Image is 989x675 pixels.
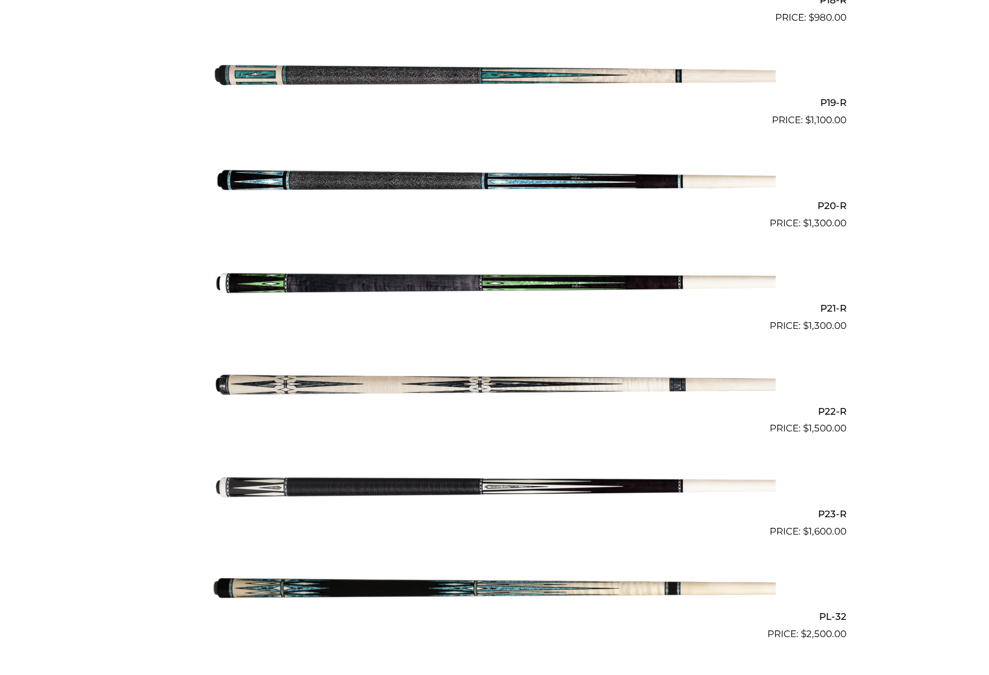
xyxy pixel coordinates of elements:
bdi: 1,100.00 [805,114,846,125]
img: P22-R [213,338,776,431]
a: P22-R $1,500.00 [143,338,846,436]
h2: P23-R [143,503,846,524]
span: $ [805,114,811,125]
a: P19-R $1,100.00 [143,30,846,128]
span: $ [801,628,806,639]
span: $ [803,217,809,229]
span: $ [803,423,809,434]
span: $ [803,526,809,537]
bdi: 980.00 [809,12,846,23]
bdi: 2,500.00 [801,628,846,639]
span: $ [809,12,814,23]
bdi: 1,500.00 [803,423,846,434]
a: PL-32 $2,500.00 [143,543,846,642]
bdi: 1,300.00 [803,217,846,229]
img: P19-R [213,30,776,123]
a: P21-R $1,300.00 [143,235,846,333]
span: $ [803,320,809,331]
a: P23-R $1,600.00 [143,440,846,538]
h2: PL-32 [143,606,846,627]
a: P20-R $1,300.00 [143,132,846,230]
h2: P19-R [143,93,846,113]
bdi: 1,600.00 [803,526,846,537]
h2: P21-R [143,298,846,319]
img: P21-R [213,235,776,329]
bdi: 1,300.00 [803,320,846,331]
img: P23-R [213,440,776,534]
h2: P20-R [143,195,846,216]
img: PL-32 [213,543,776,637]
h2: P22-R [143,401,846,421]
img: P20-R [213,132,776,226]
